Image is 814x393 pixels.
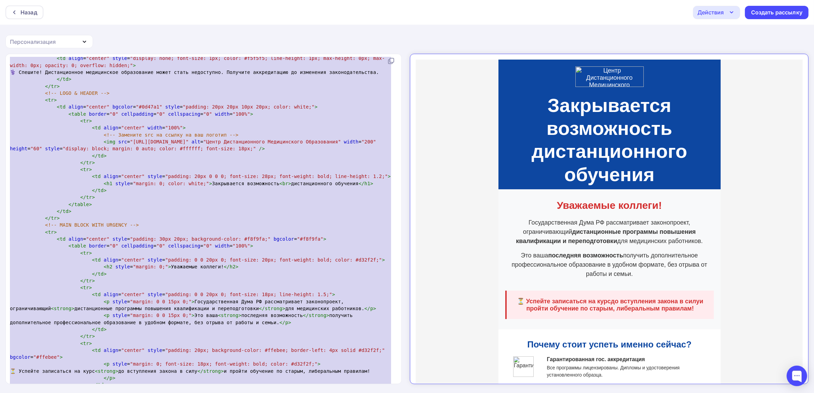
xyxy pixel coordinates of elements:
[98,271,104,277] span: td
[45,90,110,96] span: <!-- LOGO & HEADER -->
[104,299,107,304] span: <
[104,257,118,263] span: align
[326,313,330,318] span: >
[92,125,95,130] span: <
[92,333,95,339] span: >
[71,111,86,117] span: table
[86,160,92,165] span: tr
[83,341,89,346] span: tr
[30,146,42,151] span: "60"
[98,238,291,253] p: ⏳ Успейте записаться на курс и пройти обучение по старым, либеральным правилам!
[80,285,83,290] span: <
[68,236,83,242] span: align
[63,76,68,82] span: td
[104,271,107,277] span: >
[133,181,209,186] span: "margin: 0; color: white;"
[112,375,116,381] span: >
[10,361,320,367] span: =
[104,181,107,186] span: <
[57,236,60,242] span: <
[183,104,315,110] span: "padding: 20px 20px 10px 20px; color: white;"
[89,341,92,346] span: >
[98,153,104,159] span: td
[273,236,294,242] span: bgcolor
[98,327,104,332] span: td
[109,111,118,117] span: "0"
[86,333,92,339] span: tr
[104,264,107,269] span: <
[370,181,373,186] span: >
[86,278,92,283] span: tr
[230,264,236,269] span: h2
[75,202,89,207] span: table
[86,194,92,200] span: tr
[388,174,391,179] span: >
[51,215,57,221] span: tr
[60,354,63,360] span: >
[98,188,104,193] span: td
[89,118,92,124] span: >
[191,299,195,304] span: >
[309,313,326,318] span: strong
[136,104,162,110] span: "#0d47a1"
[10,347,388,360] span: = = =
[112,55,127,61] span: style
[90,159,298,186] p: Государственная Дума РФ рассматривает законопроект, ограничивающий для медицинских работников.
[92,382,98,388] span: </
[92,347,95,353] span: <
[116,368,119,374] span: >
[104,188,107,193] span: >
[203,139,341,144] span: "Центр Дистанционного Медицинского Образования"
[10,236,326,242] span: = = =
[116,264,130,269] span: style
[5,35,93,48] button: Персонализация
[80,118,83,124] span: <
[10,55,385,68] span: "display: none; font-size: 1px; color: #f5f5f5; line-height: 1px; max-height: 0px; max-width: 0px...
[80,250,83,256] span: <
[121,174,145,179] span: "center"
[95,347,101,353] span: td
[57,104,60,110] span: <
[203,243,212,249] span: "0"
[48,97,54,103] span: tr
[57,84,60,89] span: >
[89,250,92,256] span: >
[95,292,101,297] span: td
[131,297,298,303] p: Гарантированная гос. аккредитация
[71,243,86,249] span: table
[107,313,110,318] span: p
[10,181,373,186] span: = Закрывается возможность дистанционного обучения
[51,306,54,311] span: <
[109,243,118,249] span: "0"
[10,174,391,179] span: = =
[259,306,265,311] span: </
[54,306,71,311] span: strong
[318,361,321,367] span: >
[121,257,145,263] span: "center"
[83,285,89,290] span: tr
[68,243,71,249] span: <
[282,181,288,186] span: br
[250,243,253,249] span: >
[68,55,83,61] span: align
[751,9,802,16] div: Создать рассылку
[10,264,239,269] span: = Уважаемые коллеги!
[148,174,162,179] span: style
[104,361,107,367] span: <
[323,236,326,242] span: >
[165,257,382,263] span: "padding: 0 0 20px 0; font-size: 20px; font-weight: bold; color: #d32f2f;"
[157,111,165,117] span: "0"
[130,299,191,304] span: "margin: 0 0 15px 0;"
[112,361,127,367] span: style
[168,264,171,269] span: >
[107,264,112,269] span: h2
[168,111,200,117] span: cellspacing
[45,84,51,89] span: </
[90,280,298,290] h3: Почему стоит успеть именно сейчас?
[183,125,186,130] span: >
[133,264,168,269] span: "margin: 0;"
[57,76,63,82] span: </
[92,327,98,332] span: </
[10,292,335,297] span: = =
[116,181,130,186] span: style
